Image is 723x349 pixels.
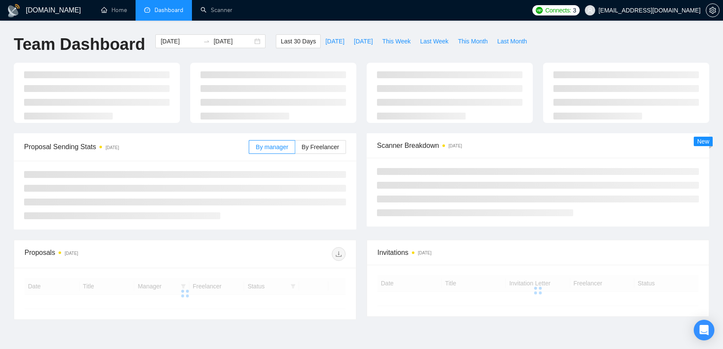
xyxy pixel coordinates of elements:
span: Invitations [377,247,698,258]
span: This Month [458,37,488,46]
button: setting [706,3,720,17]
a: setting [706,7,720,14]
span: swap-right [203,38,210,45]
span: Scanner Breakdown [377,140,699,151]
div: Open Intercom Messenger [694,320,714,340]
button: Last Month [492,34,531,48]
span: Last Month [497,37,527,46]
input: Start date [161,37,200,46]
span: This Week [382,37,411,46]
span: New [697,138,709,145]
span: Last 30 Days [281,37,316,46]
span: [DATE] [354,37,373,46]
input: End date [213,37,253,46]
button: Last 30 Days [276,34,321,48]
span: Proposal Sending Stats [24,141,249,152]
a: homeHome [101,6,127,14]
img: logo [7,4,21,18]
time: [DATE] [418,251,431,255]
span: Connects: [545,6,571,15]
img: upwork-logo.png [536,7,543,14]
time: [DATE] [448,144,462,148]
div: Proposals [25,247,185,261]
button: [DATE] [321,34,349,48]
span: Dashboard [154,6,183,14]
time: [DATE] [105,145,119,150]
time: [DATE] [65,251,78,256]
button: This Month [453,34,492,48]
h1: Team Dashboard [14,34,145,55]
button: This Week [377,34,415,48]
span: to [203,38,210,45]
button: [DATE] [349,34,377,48]
span: [DATE] [325,37,344,46]
span: 3 [573,6,576,15]
span: dashboard [144,7,150,13]
span: By manager [256,144,288,150]
span: Last Week [420,37,448,46]
a: searchScanner [201,6,232,14]
span: By Freelancer [302,144,339,150]
button: Last Week [415,34,453,48]
span: user [587,7,593,13]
